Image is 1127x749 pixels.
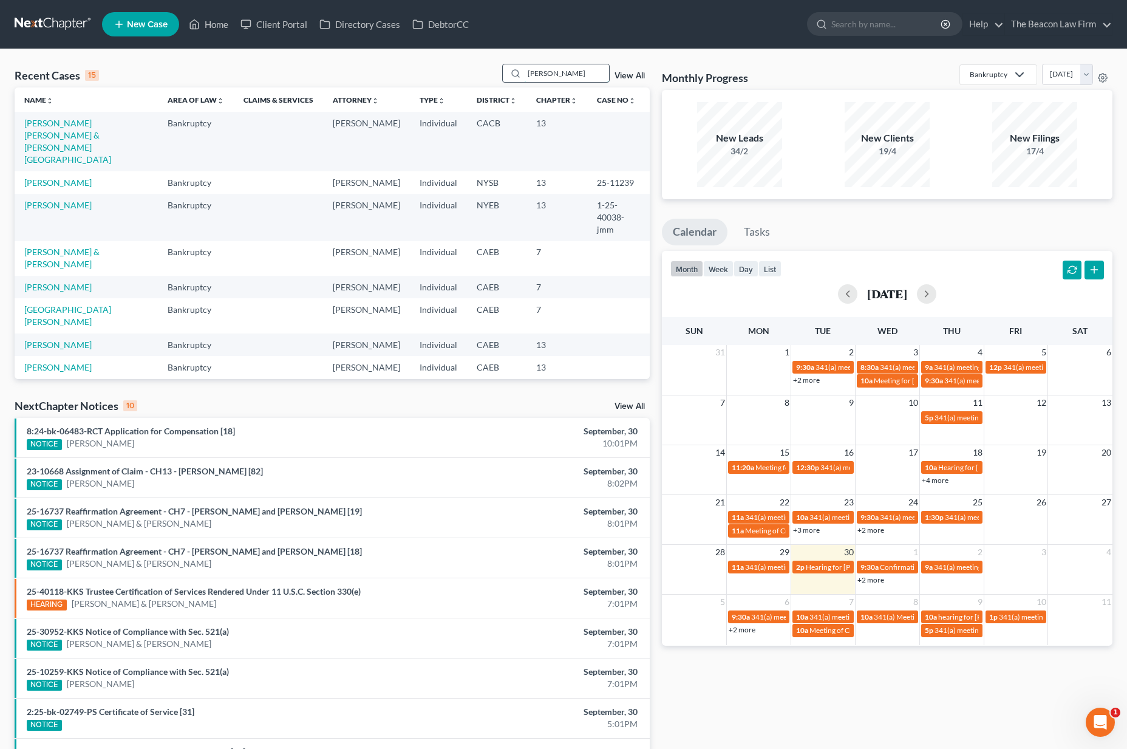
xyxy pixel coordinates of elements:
td: [PERSON_NAME] [323,356,410,378]
a: Area of Lawunfold_more [168,95,224,104]
span: Tue [815,326,831,336]
i: unfold_more [372,97,379,104]
td: Bankruptcy [158,333,234,356]
div: 8:01PM [442,518,638,530]
span: 341(a) Meeting for [PERSON_NAME] [874,612,992,621]
span: 31 [714,345,726,360]
td: 1-25-40038-jmm [587,194,650,241]
a: Calendar [662,219,727,245]
span: 9a [925,563,933,572]
td: [PERSON_NAME] [323,298,410,333]
h3: Monthly Progress [662,70,748,85]
div: September, 30 [442,505,638,518]
a: Attorneyunfold_more [333,95,379,104]
td: [PERSON_NAME] [323,241,410,276]
span: 5p [925,413,933,422]
td: [PERSON_NAME] [323,112,410,171]
span: 341(a) meeting for [PERSON_NAME] & [PERSON_NAME] [815,363,997,372]
a: [PERSON_NAME] & [PERSON_NAME] [67,558,211,570]
div: NOTICE [27,559,62,570]
span: 341(a) meeting for [PERSON_NAME] [999,612,1116,621]
th: Claims & Services [234,87,323,112]
a: Nameunfold_more [24,95,53,104]
div: New Leads [697,131,782,145]
a: 25-16737 Reaffirmation Agreement - CH7 - [PERSON_NAME] and [PERSON_NAME] [19] [27,506,362,516]
a: [PERSON_NAME] [67,437,134,450]
span: 341(a) meeting for [PERSON_NAME] [935,413,1052,422]
input: Search by name... [831,13,942,35]
span: 1 [1111,708,1120,717]
span: 9:30a [796,363,814,372]
span: 10a [860,376,873,385]
td: CAEB [467,333,526,356]
div: New Clients [845,131,930,145]
span: 3 [912,345,919,360]
div: NOTICE [27,519,62,530]
td: 7 [526,241,587,276]
div: 5:01PM [442,718,638,730]
span: 24 [907,495,919,510]
a: +2 more [729,625,755,634]
td: [PERSON_NAME] [323,171,410,194]
div: HEARING [27,600,67,610]
td: [PERSON_NAME] [323,276,410,298]
td: 7 [526,298,587,333]
td: Individual [410,298,467,333]
span: 22 [778,495,791,510]
span: Thu [943,326,961,336]
a: Districtunfold_more [477,95,517,104]
span: Sat [1072,326,1088,336]
td: CAEB [467,356,526,378]
span: 4 [976,345,984,360]
span: 10 [1035,595,1047,609]
i: unfold_more [509,97,517,104]
div: 7:01PM [442,638,638,650]
span: 21 [714,495,726,510]
a: The Beacon Law Firm [1005,13,1112,35]
td: 13 [526,112,587,171]
span: 7 [848,595,855,609]
a: Chapterunfold_more [536,95,577,104]
div: September, 30 [442,465,638,477]
span: 1p [989,612,998,621]
span: 11 [1100,595,1112,609]
span: 9 [848,395,855,410]
span: Meeting for [PERSON_NAME] [874,376,969,385]
a: 25-16737 Reaffirmation Agreement - CH7 - [PERSON_NAME] and [PERSON_NAME] [18] [27,546,362,556]
button: week [703,261,734,277]
span: 9:30a [925,376,943,385]
a: [GEOGRAPHIC_DATA][PERSON_NAME] [24,304,111,327]
a: [PERSON_NAME] & [PERSON_NAME] [24,247,100,269]
span: 8 [912,595,919,609]
div: NOTICE [27,720,62,731]
span: 341(a) meeting for [PERSON_NAME] [820,463,938,472]
span: 14 [714,445,726,460]
span: 23 [843,495,855,510]
td: 25-11239 [587,171,650,194]
a: +3 more [793,525,820,535]
td: NJB [467,379,526,402]
a: View All [615,402,645,411]
span: 341(a) meeting for [PERSON_NAME] & [PERSON_NAME] [809,612,991,621]
span: 5p [925,626,933,635]
td: NYEB [467,194,526,241]
td: Individual [410,194,467,241]
span: 4 [1105,545,1112,559]
button: day [734,261,758,277]
span: 341(a) meeting for [PERSON_NAME] [745,563,862,572]
input: Search by name... [524,64,609,82]
td: Individual [410,356,467,378]
span: 341(a) meeting for [PERSON_NAME] [1003,363,1120,372]
i: unfold_more [438,97,445,104]
a: Client Portal [234,13,313,35]
a: [PERSON_NAME] [PERSON_NAME] & [PERSON_NAME][GEOGRAPHIC_DATA] [24,118,111,165]
span: 6 [1105,345,1112,360]
span: Sun [686,326,703,336]
td: 13 [526,171,587,194]
a: Tasks [733,219,781,245]
div: 10:01PM [442,437,638,450]
td: Individual [410,241,467,276]
span: 27 [1100,495,1112,510]
span: 9:30a [860,513,879,522]
div: September, 30 [442,666,638,678]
